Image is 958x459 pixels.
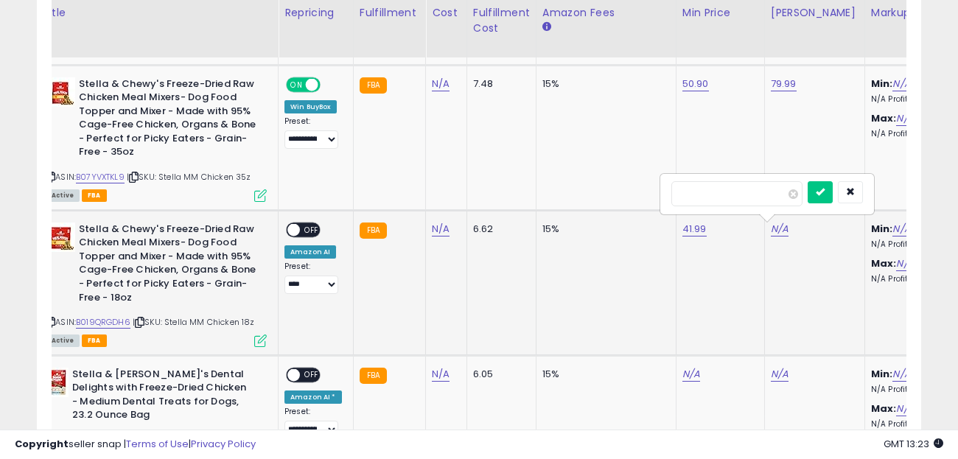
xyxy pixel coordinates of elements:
a: N/A [896,256,914,271]
a: Privacy Policy [191,437,256,451]
small: FBA [360,223,387,239]
a: N/A [892,367,910,382]
div: Min Price [682,5,758,21]
b: Max: [871,402,897,416]
b: Max: [871,256,897,270]
a: 50.90 [682,77,709,91]
a: N/A [432,222,450,236]
b: Stella & Chewy's Freeze-Dried Raw Chicken Meal Mixers- Dog Food Topper and Mixer - Made with 95% ... [79,77,258,163]
span: FBA [82,334,107,347]
a: 41.99 [682,222,707,236]
strong: Copyright [15,437,69,451]
b: Max: [871,111,897,125]
a: N/A [896,111,914,126]
b: Min: [871,222,893,236]
div: Win BuyBox [284,100,337,113]
div: [PERSON_NAME] [771,5,859,21]
div: Repricing [284,5,347,21]
div: 15% [542,368,665,381]
div: Fulfillment [360,5,419,21]
div: Cost [432,5,461,21]
a: N/A [432,77,450,91]
span: 2025-08-13 13:23 GMT [884,437,943,451]
div: 7.48 [473,77,525,91]
b: Min: [871,77,893,91]
b: Stella & [PERSON_NAME]'s Dental Delights with Freeze-Dried Chicken - Medium Dental Treats for Dog... [72,368,251,426]
div: Amazon AI * [284,390,342,404]
small: FBA [360,368,387,384]
span: All listings currently available for purchase on Amazon [46,334,80,347]
div: Fulfillment Cost [473,5,530,36]
span: | SKU: Stella MM Chicken 18z [133,316,255,328]
img: 41t0XcWeH-L._SL40_.jpg [46,368,69,397]
div: 15% [542,223,665,236]
div: seller snap | | [15,438,256,452]
a: N/A [682,367,700,382]
div: Title [42,5,272,21]
span: OFF [300,223,324,236]
img: 51kEw9f+jWL._SL40_.jpg [46,223,75,252]
img: 41bVS2ueYSL._SL40_.jpg [46,77,75,107]
div: Preset: [284,116,342,150]
div: 6.05 [473,368,525,381]
div: Amazon Fees [542,5,670,21]
span: FBA [82,189,107,202]
a: B07YVXTKL9 [76,171,125,183]
span: All listings currently available for purchase on Amazon [46,189,80,202]
a: N/A [771,222,789,236]
a: N/A [892,222,910,236]
div: Preset: [284,407,342,440]
div: 6.62 [473,223,525,236]
div: 15% [542,77,665,91]
span: | SKU: Stella MM Chicken 35z [127,171,251,183]
b: Stella & Chewy's Freeze-Dried Raw Chicken Meal Mixers- Dog Food Topper and Mixer - Made with 95% ... [79,223,258,308]
span: ON [287,78,306,91]
a: B019QRGDH6 [76,316,130,329]
span: OFF [300,368,324,381]
small: FBA [360,77,387,94]
a: N/A [771,367,789,382]
a: 79.99 [771,77,797,91]
b: Min: [871,367,893,381]
div: Preset: [284,262,342,295]
a: N/A [892,77,910,91]
a: Terms of Use [126,437,189,451]
a: N/A [432,367,450,382]
small: Amazon Fees. [542,21,551,34]
div: Amazon AI [284,245,336,259]
a: N/A [896,402,914,416]
span: OFF [318,78,342,91]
